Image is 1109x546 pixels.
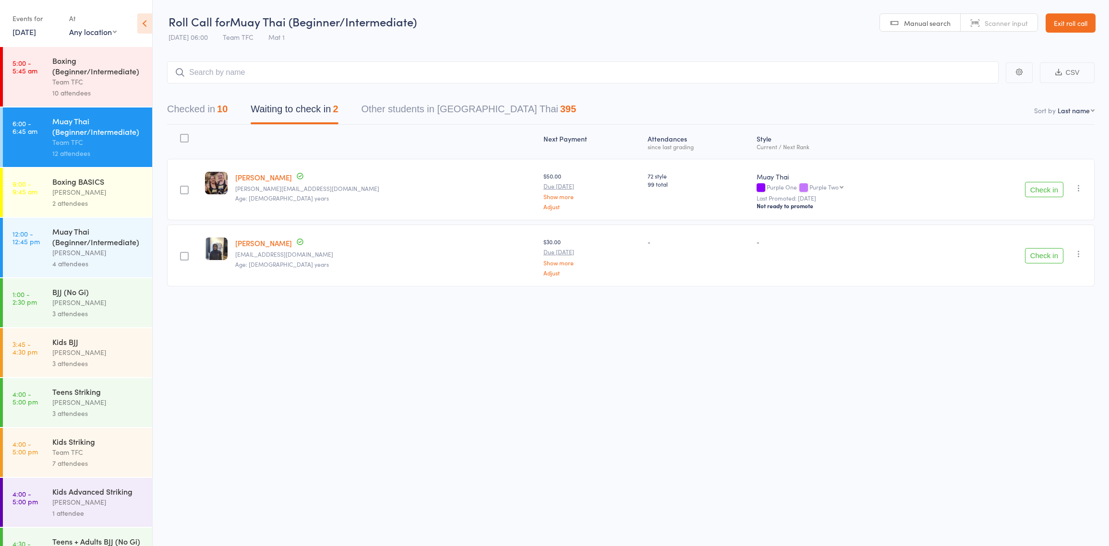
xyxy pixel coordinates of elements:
[985,18,1028,28] span: Scanner input
[52,76,144,87] div: Team TFC
[3,328,152,377] a: 3:45 -4:30 pmKids BJJ[PERSON_NAME]3 attendees
[52,187,144,198] div: [PERSON_NAME]
[205,237,228,260] img: image1757019732.png
[52,458,144,469] div: 7 attendees
[644,129,753,154] div: Atten­dances
[540,129,644,154] div: Next Payment
[52,55,144,76] div: Boxing (Beginner/Intermediate)
[230,13,417,29] span: Muay Thai (Beginner/Intermediate)
[3,218,152,277] a: 12:00 -12:45 pmMuay Thai (Beginner/Intermediate)[PERSON_NAME]4 attendees
[52,247,144,258] div: [PERSON_NAME]
[235,238,292,248] a: [PERSON_NAME]
[333,104,338,114] div: 2
[543,203,640,210] a: Adjust
[12,440,38,455] time: 4:00 - 5:00 pm
[543,172,640,210] div: $50.00
[12,390,38,405] time: 4:00 - 5:00 pm
[52,336,144,347] div: Kids BJJ
[3,168,152,217] a: 9:00 -9:45 amBoxing BASICS[PERSON_NAME]2 attendees
[52,408,144,419] div: 3 attendees
[52,137,144,148] div: Team TFC
[3,47,152,107] a: 5:00 -5:45 amBoxing (Beginner/Intermediate)Team TFC10 attendees
[809,184,839,190] div: Purple Two
[1025,182,1063,197] button: Check in
[235,172,292,182] a: [PERSON_NAME]
[543,260,640,266] a: Show more
[52,486,144,497] div: Kids Advanced Striking
[12,230,40,245] time: 12:00 - 12:45 pm
[251,99,338,124] button: Waiting to check in2
[167,99,228,124] button: Checked in10
[235,194,329,202] span: Age: [DEMOGRAPHIC_DATA] years
[1046,13,1096,33] a: Exit roll call
[52,116,144,137] div: Muay Thai (Beginner/Intermediate)
[1058,106,1090,115] div: Last name
[12,290,37,306] time: 1:00 - 2:30 pm
[69,11,117,26] div: At
[648,143,749,150] div: since last grading
[52,397,144,408] div: [PERSON_NAME]
[52,258,144,269] div: 4 attendees
[52,497,144,508] div: [PERSON_NAME]
[1034,106,1056,115] label: Sort by
[560,104,576,114] div: 395
[757,237,941,246] div: -
[52,87,144,98] div: 10 attendees
[169,13,230,29] span: Roll Call for
[52,436,144,447] div: Kids Striking
[757,184,941,192] div: Purple One
[12,340,37,356] time: 3:45 - 4:30 pm
[52,148,144,159] div: 12 attendees
[217,104,228,114] div: 10
[52,347,144,358] div: [PERSON_NAME]
[543,183,640,190] small: Due [DATE]
[52,447,144,458] div: Team TFC
[12,490,38,505] time: 4:00 - 5:00 pm
[757,195,941,202] small: Last Promoted: [DATE]
[235,260,329,268] span: Age: [DEMOGRAPHIC_DATA] years
[235,185,536,192] small: Quinn.louise02@gmail.com
[757,202,941,210] div: Not ready to promote
[904,18,951,28] span: Manual search
[12,11,60,26] div: Events for
[268,32,285,42] span: Mat 1
[205,172,228,194] img: image1748242595.png
[757,143,941,150] div: Current / Next Rank
[3,107,152,167] a: 6:00 -6:45 amMuay Thai (Beginner/Intermediate)Team TFC12 attendees
[12,26,36,37] a: [DATE]
[362,99,577,124] button: Other students in [GEOGRAPHIC_DATA] Thai395
[753,129,945,154] div: Style
[52,358,144,369] div: 3 attendees
[12,119,37,135] time: 6:00 - 6:45 am
[52,297,144,308] div: [PERSON_NAME]
[52,386,144,397] div: Teens Striking
[3,278,152,327] a: 1:00 -2:30 pmBJJ (No Gi)[PERSON_NAME]3 attendees
[12,180,37,195] time: 9:00 - 9:45 am
[648,180,749,188] span: 99 total
[52,226,144,247] div: Muay Thai (Beginner/Intermediate)
[543,237,640,275] div: $30.00
[52,198,144,209] div: 2 attendees
[3,378,152,427] a: 4:00 -5:00 pmTeens Striking[PERSON_NAME]3 attendees
[223,32,253,42] span: Team TFC
[1040,62,1095,83] button: CSV
[3,478,152,527] a: 4:00 -5:00 pmKids Advanced Striking[PERSON_NAME]1 attendee
[167,61,999,83] input: Search by name
[543,270,640,276] a: Adjust
[52,508,144,519] div: 1 attendee
[12,59,37,74] time: 5:00 - 5:45 am
[52,176,144,187] div: Boxing BASICS
[69,26,117,37] div: Any location
[169,32,208,42] span: [DATE] 06:00
[648,172,749,180] span: 72 style
[52,286,144,297] div: BJJ (No Gi)
[3,428,152,477] a: 4:00 -5:00 pmKids StrikingTeam TFC7 attendees
[648,237,749,246] div: -
[757,172,941,181] div: Muay Thai
[1025,248,1063,263] button: Check in
[52,308,144,319] div: 3 attendees
[235,251,536,258] small: amanatsarf@gmail.com
[543,249,640,255] small: Due [DATE]
[543,193,640,200] a: Show more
